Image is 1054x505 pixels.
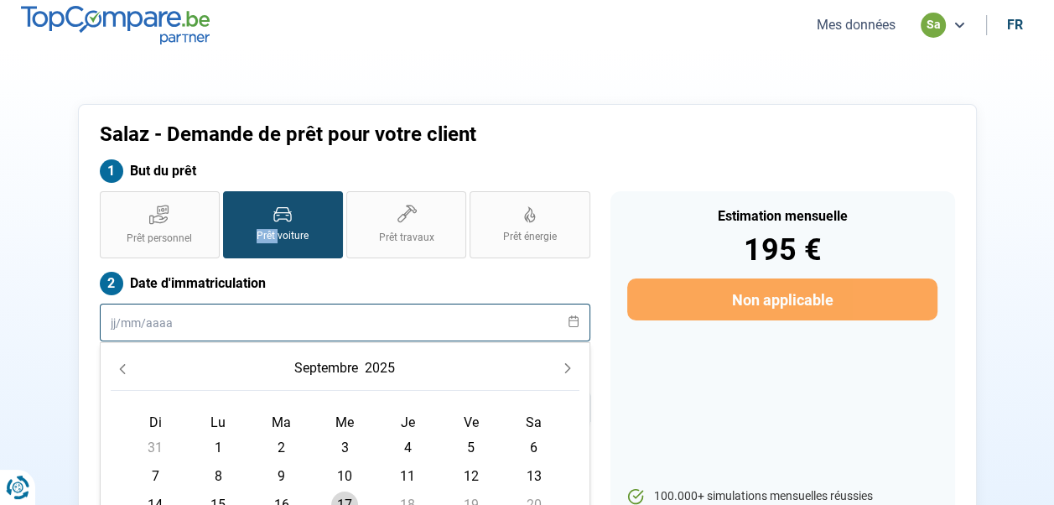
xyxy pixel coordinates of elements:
[187,434,250,462] td: 1
[313,462,376,491] td: 10
[401,414,415,430] span: Je
[627,235,937,265] div: 195 €
[21,6,210,44] img: TopCompare.be
[503,230,557,244] span: Prêt énergie
[205,463,231,490] span: 8
[1007,17,1023,33] div: fr
[556,357,579,380] button: Next Month
[250,434,313,462] td: 2
[187,462,250,491] td: 8
[464,414,479,430] span: Ve
[812,16,901,34] button: Mes données
[272,414,291,430] span: Ma
[257,229,309,243] span: Prêt voiture
[250,462,313,491] td: 9
[124,462,187,491] td: 7
[394,463,421,490] span: 11
[124,434,187,462] td: 31
[268,435,295,461] span: 2
[331,463,358,490] span: 10
[100,122,736,147] h1: Salaz - Demande de prêt pour votre client
[502,434,565,462] td: 6
[313,434,376,462] td: 3
[268,463,295,490] span: 9
[521,463,548,490] span: 13
[379,231,434,245] span: Prêt travaux
[458,463,485,490] span: 12
[127,232,192,246] span: Prêt personnel
[439,434,502,462] td: 5
[335,414,354,430] span: Me
[627,488,937,505] li: 100.000+ simulations mensuelles réussies
[100,272,590,295] label: Date d'immatriculation
[100,304,590,341] input: jj/mm/aaaa
[376,462,439,491] td: 11
[205,435,231,461] span: 1
[142,463,169,490] span: 7
[526,414,542,430] span: Sa
[210,414,226,430] span: Lu
[331,435,358,461] span: 3
[376,434,439,462] td: 4
[627,210,937,223] div: Estimation mensuelle
[439,462,502,491] td: 12
[394,435,421,461] span: 4
[361,353,398,383] button: Choose Year
[111,357,134,380] button: Previous Month
[921,13,946,38] div: sa
[100,159,590,183] label: But du prêt
[142,435,169,461] span: 31
[149,414,162,430] span: Di
[502,462,565,491] td: 13
[291,353,361,383] button: Choose Month
[458,435,485,461] span: 5
[627,279,937,320] button: Non applicable
[521,435,548,461] span: 6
